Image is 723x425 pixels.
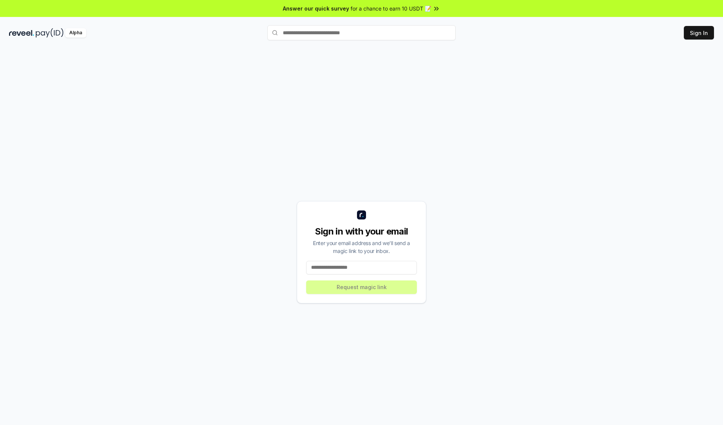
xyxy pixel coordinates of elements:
button: Sign In [684,26,714,40]
div: Alpha [65,28,86,38]
div: Sign in with your email [306,225,417,238]
span: Answer our quick survey [283,5,349,12]
img: logo_small [357,210,366,219]
img: pay_id [36,28,64,38]
span: for a chance to earn 10 USDT 📝 [351,5,431,12]
img: reveel_dark [9,28,34,38]
div: Enter your email address and we’ll send a magic link to your inbox. [306,239,417,255]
